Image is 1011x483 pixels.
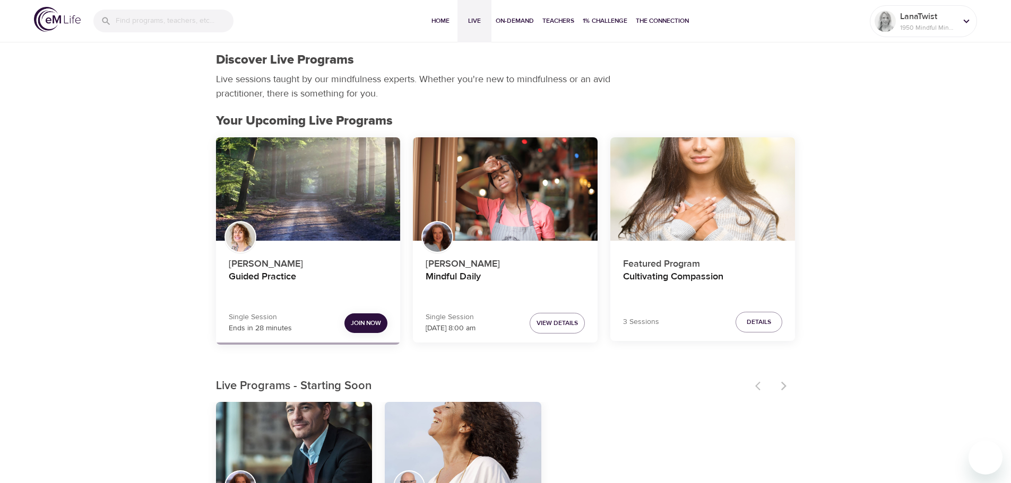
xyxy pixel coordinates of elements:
[229,252,388,271] p: [PERSON_NAME]
[636,15,689,27] span: The Connection
[426,312,476,323] p: Single Session
[229,271,388,296] h4: Guided Practice
[344,313,387,333] button: Join Now
[610,137,795,241] button: Cultivating Compassion
[623,271,782,296] h4: Cultivating Compassion
[116,10,234,32] input: Find programs, teachers, etc...
[583,15,627,27] span: 1% Challenge
[900,10,956,23] p: LanaTwist
[900,23,956,32] p: 1950 Mindful Minutes
[216,377,749,395] p: Live Programs - Starting Soon
[229,323,292,334] p: Ends in 28 minutes
[736,312,782,332] button: Details
[216,52,354,68] h1: Discover Live Programs
[537,318,578,329] span: View Details
[496,15,534,27] span: On-Demand
[229,312,292,323] p: Single Session
[530,313,585,333] button: View Details
[216,137,401,241] button: Guided Practice
[623,317,659,328] p: 3 Sessions
[747,317,771,328] span: Details
[428,15,453,27] span: Home
[462,15,487,27] span: Live
[216,72,614,101] p: Live sessions taught by our mindfulness experts. Whether you're new to mindfulness or an avid pra...
[351,318,381,329] span: Join Now
[542,15,574,27] span: Teachers
[875,11,896,32] img: Remy Sharp
[34,7,81,32] img: logo
[623,252,782,271] p: Featured Program
[426,323,476,334] p: [DATE] 8:00 am
[216,113,796,129] h2: Your Upcoming Live Programs
[426,252,585,271] p: [PERSON_NAME]
[413,137,598,241] button: Mindful Daily
[426,271,585,296] h4: Mindful Daily
[969,441,1003,475] iframe: Button to launch messaging window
